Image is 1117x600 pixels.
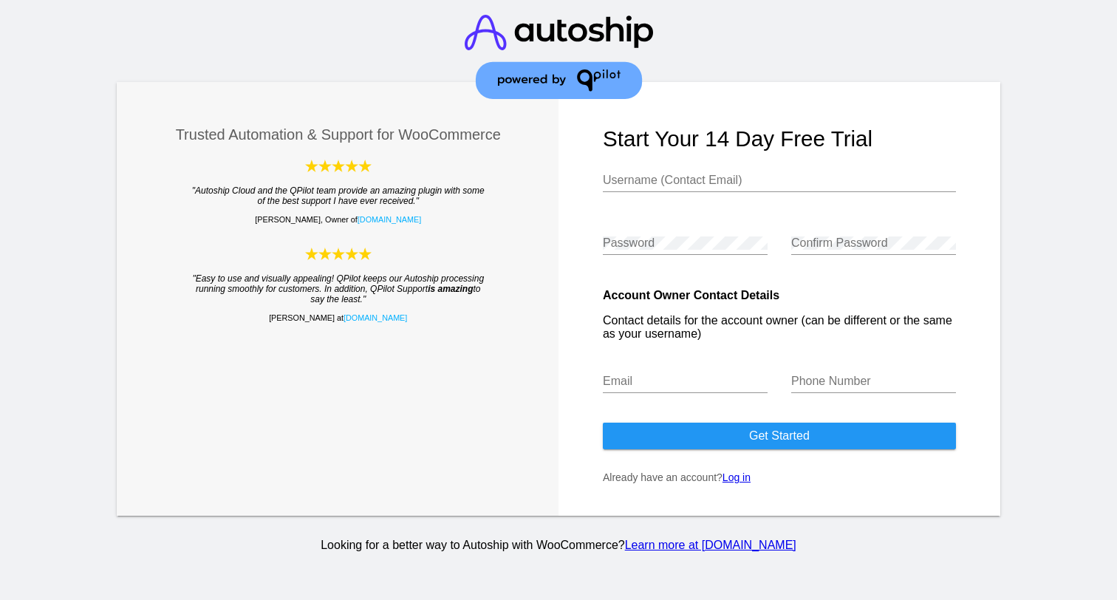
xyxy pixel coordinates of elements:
blockquote: "Easy to use and visually appealing! QPilot keeps our Autoship processing running smoothly for cu... [191,273,485,304]
a: [DOMAIN_NAME] [358,215,421,224]
p: Contact details for the account owner (can be different or the same as your username) [603,314,956,341]
h1: Start your 14 day free trial [603,126,956,151]
p: [PERSON_NAME], Owner of [162,215,515,224]
img: Autoship Cloud powered by QPilot [305,246,372,262]
a: Learn more at [DOMAIN_NAME] [625,539,796,551]
p: Already have an account? [603,471,956,483]
input: Email [603,375,768,388]
img: Autoship Cloud powered by QPilot [305,158,372,174]
p: [PERSON_NAME] at [162,313,515,322]
p: Looking for a better way to Autoship with WooCommerce? [115,539,1003,552]
a: [DOMAIN_NAME] [344,313,407,322]
button: Get started [603,423,956,449]
a: Log in [723,471,751,483]
span: Get started [749,429,810,442]
blockquote: "Autoship Cloud and the QPilot team provide an amazing plugin with some of the best support I hav... [191,185,485,206]
strong: Account Owner Contact Details [603,289,779,301]
strong: is amazing [428,284,473,294]
input: Username (Contact Email) [603,174,956,187]
h3: Trusted Automation & Support for WooCommerce [162,126,515,143]
input: Phone Number [791,375,956,388]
